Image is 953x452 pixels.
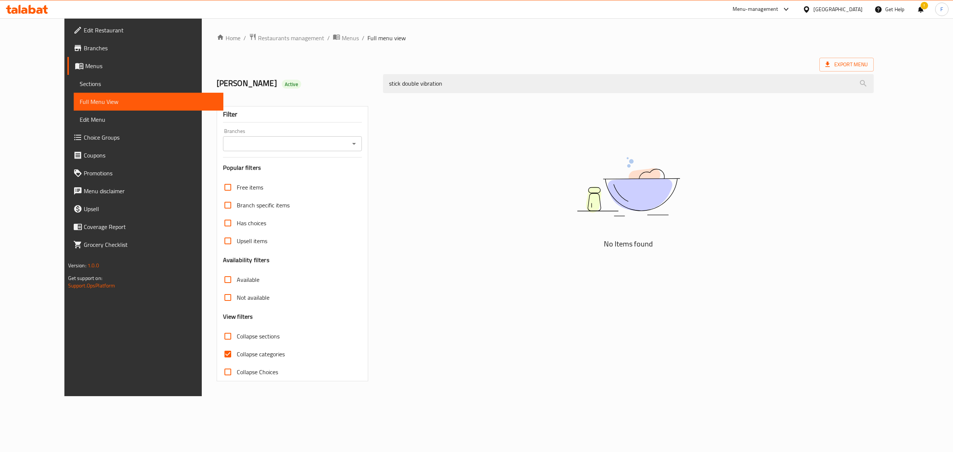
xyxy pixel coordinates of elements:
h3: Availability filters [223,256,270,264]
span: Promotions [84,169,218,178]
span: Coupons [84,151,218,160]
span: Export Menu [819,58,874,71]
span: Export Menu [825,60,868,69]
a: Upsell [67,200,224,218]
span: Menu disclaimer [84,187,218,195]
a: Full Menu View [74,93,224,111]
div: Filter [223,106,362,122]
span: Upsell [84,204,218,213]
a: Promotions [67,164,224,182]
div: [GEOGRAPHIC_DATA] [813,5,863,13]
span: Collapse sections [237,332,280,341]
h3: View filters [223,312,253,321]
span: Edit Menu [80,115,218,124]
li: / [243,34,246,42]
a: Restaurants management [249,33,324,43]
a: Menus [67,57,224,75]
span: Branch specific items [237,201,290,210]
h2: [PERSON_NAME] [217,78,374,89]
a: Coupons [67,146,224,164]
a: Grocery Checklist [67,236,224,254]
a: Menu disclaimer [67,182,224,200]
span: 1.0.0 [87,261,99,270]
span: Menus [342,34,359,42]
span: Free items [237,183,263,192]
button: Open [349,139,359,149]
span: Upsell items [237,236,267,245]
span: Get support on: [68,273,102,283]
div: Menu-management [733,5,778,14]
span: Sections [80,79,218,88]
span: Collapse Choices [237,367,278,376]
span: Active [282,81,301,88]
div: Active [282,80,301,89]
a: Edit Menu [74,111,224,128]
a: Home [217,34,240,42]
span: Has choices [237,219,266,227]
span: Coverage Report [84,222,218,231]
span: Available [237,275,259,284]
a: Edit Restaurant [67,21,224,39]
span: Branches [84,44,218,52]
span: Choice Groups [84,133,218,142]
nav: breadcrumb [217,33,874,43]
li: / [362,34,364,42]
span: Full menu view [367,34,406,42]
span: Restaurants management [258,34,324,42]
span: Version: [68,261,86,270]
input: search [383,74,874,93]
a: Branches [67,39,224,57]
span: Full Menu View [80,97,218,106]
span: Edit Restaurant [84,26,218,35]
a: Choice Groups [67,128,224,146]
span: Grocery Checklist [84,240,218,249]
span: Not available [237,293,270,302]
a: Menus [333,33,359,43]
span: Collapse categories [237,350,285,359]
h3: Popular filters [223,163,362,172]
span: Menus [85,61,218,70]
span: F [940,5,943,13]
li: / [327,34,330,42]
a: Coverage Report [67,218,224,236]
a: Support.OpsPlatform [68,281,115,290]
img: dish.svg [535,137,721,236]
h5: No Items found [535,238,721,250]
a: Sections [74,75,224,93]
